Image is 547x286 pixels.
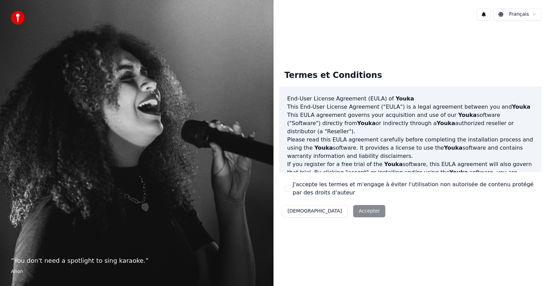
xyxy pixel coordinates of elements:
button: [DEMOGRAPHIC_DATA] [282,205,348,217]
span: Youka [437,120,455,126]
span: Youka [458,112,477,118]
span: Youka [315,145,333,151]
footer: Anon [11,268,263,275]
p: This End-User License Agreement ("EULA") is a legal agreement between you and [287,103,533,111]
span: Youka [396,95,414,102]
span: Youka [444,145,463,151]
img: youka [11,11,25,25]
div: Termes et Conditions [279,65,387,86]
p: If you register for a free trial of the software, this EULA agreement will also govern that trial... [287,160,533,193]
p: This EULA agreement governs your acquisition and use of our software ("Software") directly from o... [287,111,533,136]
p: Please read this EULA agreement carefully before completing the installation process and using th... [287,136,533,160]
span: Youka [450,169,468,176]
h3: End-User License Agreement (EULA) of [287,95,533,103]
span: Youka [357,120,376,126]
label: J'accepte les termes et m'engage à éviter l'utilisation non autorisée de contenu protégé par des ... [293,180,536,197]
p: “ You don't need a spotlight to sing karaoke. ” [11,256,263,265]
span: Youka [384,161,403,167]
span: Youka [512,104,530,110]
